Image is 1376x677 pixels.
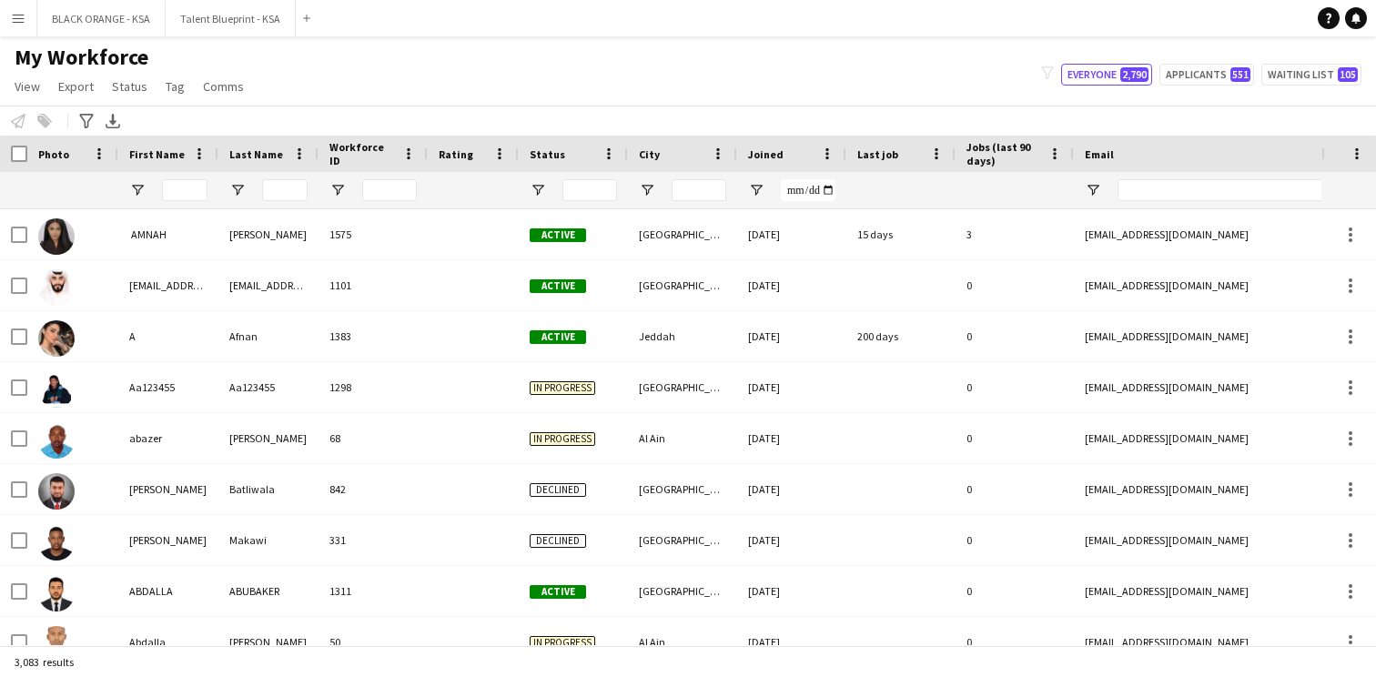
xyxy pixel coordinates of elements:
span: 2,790 [1120,67,1148,82]
div: 200 days [846,311,956,361]
div: [DATE] [737,311,846,361]
div: 15 days [846,209,956,259]
div: [DATE] [737,566,846,616]
span: My Workforce [15,44,148,71]
div: abazer [118,413,218,463]
div: Al Ain [628,413,737,463]
div: [DATE] [737,260,846,310]
span: Declined [530,483,586,497]
div: 842 [319,464,428,514]
span: Active [530,279,586,293]
div: 3 [956,209,1074,259]
div: [DATE] [737,209,846,259]
div: [PERSON_NAME] [218,617,319,667]
span: City [639,147,660,161]
span: In progress [530,636,595,650]
span: Workforce ID [329,140,395,167]
input: Workforce ID Filter Input [362,179,417,201]
input: City Filter Input [672,179,726,201]
input: Last Name Filter Input [262,179,308,201]
div: Afnan [218,311,319,361]
div: [DATE] [737,464,846,514]
span: In progress [530,432,595,446]
a: Status [105,75,155,98]
span: First Name [129,147,185,161]
div: ABDALLA [118,566,218,616]
div: [DATE] [737,362,846,412]
div: [GEOGRAPHIC_DATA] [628,464,737,514]
span: Comms [203,78,244,95]
button: Open Filter Menu [530,182,546,198]
div: [GEOGRAPHIC_DATA] [628,566,737,616]
div: [PERSON_NAME] [118,515,218,565]
div: 0 [956,464,1074,514]
div: [EMAIL_ADDRESS][DOMAIN_NAME] [218,260,319,310]
span: In progress [530,381,595,395]
div: 50 [319,617,428,667]
span: Joined [748,147,784,161]
button: Open Filter Menu [748,182,764,198]
span: Export [58,78,94,95]
a: Tag [158,75,192,98]
button: Applicants551 [1159,64,1254,86]
div: Abdalla [118,617,218,667]
span: Jobs (last 90 days) [966,140,1041,167]
img: Aa123455 Aa123455 [38,371,75,408]
span: Status [112,78,147,95]
button: Open Filter Menu [229,182,246,198]
div: 0 [956,413,1074,463]
div: [DATE] [737,515,846,565]
button: BLACK ORANGE - KSA [37,1,166,36]
div: [GEOGRAPHIC_DATA] [628,209,737,259]
div: A [118,311,218,361]
div: 0 [956,362,1074,412]
span: Active [530,228,586,242]
img: ‏ AMNAH IDRIS [38,218,75,255]
div: Al Ain [628,617,737,667]
div: [GEOGRAPHIC_DATA] [628,362,737,412]
span: Rating [439,147,473,161]
span: 105 [1338,67,1358,82]
div: 1101 [319,260,428,310]
input: Status Filter Input [562,179,617,201]
div: 1311 [319,566,428,616]
div: 1383 [319,311,428,361]
div: [PERSON_NAME] [218,413,319,463]
div: 0 [956,617,1074,667]
div: [DATE] [737,413,846,463]
div: 0 [956,260,1074,310]
div: 331 [319,515,428,565]
span: 551 [1230,67,1250,82]
button: Open Filter Menu [639,182,655,198]
span: Photo [38,147,69,161]
span: Active [530,330,586,344]
span: View [15,78,40,95]
div: Batliwala [218,464,319,514]
span: Active [530,585,586,599]
div: [PERSON_NAME] [118,464,218,514]
button: Open Filter Menu [329,182,346,198]
app-action-btn: Export XLSX [102,110,124,132]
span: Declined [530,534,586,548]
img: Abdalla Kamal [38,626,75,662]
span: Last Name [229,147,283,161]
div: [GEOGRAPHIC_DATA] [628,515,737,565]
app-action-btn: Advanced filters [76,110,97,132]
button: Everyone2,790 [1061,64,1152,86]
div: Makawi [218,515,319,565]
img: Abbas Batliwala [38,473,75,510]
button: Talent Blueprint - KSA [166,1,296,36]
div: [GEOGRAPHIC_DATA] [628,260,737,310]
a: View [7,75,47,98]
div: 1575 [319,209,428,259]
span: Status [530,147,565,161]
div: 0 [956,566,1074,616]
img: Abdalaziz Makawi [38,524,75,561]
input: First Name Filter Input [162,179,207,201]
button: Open Filter Menu [1085,182,1101,198]
button: Waiting list105 [1261,64,1361,86]
a: Comms [196,75,251,98]
div: 68 [319,413,428,463]
img: A Afnan [38,320,75,357]
div: ABUBAKER [218,566,319,616]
